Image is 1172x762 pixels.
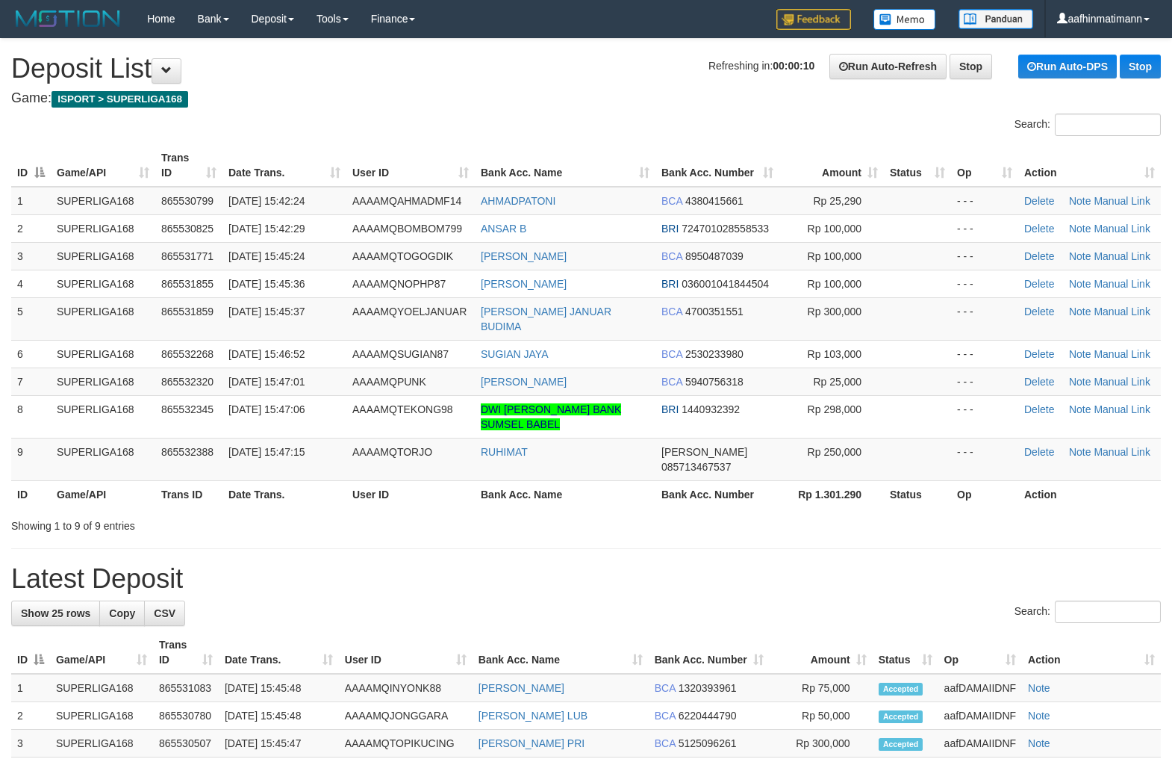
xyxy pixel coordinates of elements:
[339,631,473,674] th: User ID: activate to sort column ascending
[109,607,135,619] span: Copy
[1094,195,1150,207] a: Manual Link
[154,607,175,619] span: CSV
[475,144,655,187] th: Bank Acc. Name: activate to sort column ascending
[951,214,1018,242] td: - - -
[1018,480,1161,508] th: Action
[228,278,305,290] span: [DATE] 15:45:36
[11,242,51,270] td: 3
[1024,195,1054,207] a: Delete
[352,223,462,235] span: AAAAMQBOMBOM799
[51,144,155,187] th: Game/API: activate to sort column ascending
[938,674,1022,702] td: aafDAMAIIDNF
[770,730,873,758] td: Rp 300,000
[938,730,1022,758] td: aafDAMAIIDNF
[228,306,305,317] span: [DATE] 15:45:37
[11,730,50,758] td: 3
[661,250,682,262] span: BCA
[50,702,153,730] td: SUPERLIGA168
[808,278,861,290] span: Rp 100,000
[661,348,682,360] span: BCA
[50,674,153,702] td: SUPERLIGA168
[51,438,155,480] td: SUPERLIGA168
[479,682,564,694] a: [PERSON_NAME]
[951,144,1018,187] th: Op: activate to sort column ascending
[682,223,769,235] span: Copy 724701028558533 to clipboard
[352,250,453,262] span: AAAAMQTOGOGDIK
[808,403,861,415] span: Rp 298,000
[51,242,155,270] td: SUPERLIGA168
[481,306,611,332] a: [PERSON_NAME] JANUAR BUDIMA
[1055,114,1161,136] input: Search:
[951,187,1018,215] td: - - -
[655,737,676,749] span: BCA
[161,348,213,360] span: 865532268
[50,631,153,674] th: Game/API: activate to sort column ascending
[153,730,219,758] td: 865530507
[475,480,655,508] th: Bank Acc. Name
[11,368,51,395] td: 7
[1024,223,1054,235] a: Delete
[11,144,51,187] th: ID: activate to sort column descending
[1024,306,1054,317] a: Delete
[161,403,213,415] span: 865532345
[1024,376,1054,388] a: Delete
[661,446,747,458] span: [PERSON_NAME]
[685,348,744,360] span: Copy 2530233980 to clipboard
[682,403,740,415] span: Copy 1440932392 to clipboard
[661,223,679,235] span: BRI
[661,278,679,290] span: BRI
[11,631,50,674] th: ID: activate to sort column descending
[99,601,145,626] a: Copy
[950,54,992,79] a: Stop
[352,403,453,415] span: AAAAMQTEKONG98
[339,730,473,758] td: AAAAMQTOPIKUCING
[655,710,676,722] span: BCA
[1014,114,1161,136] label: Search:
[219,730,339,758] td: [DATE] 15:45:47
[951,368,1018,395] td: - - -
[1094,250,1150,262] a: Manual Link
[1018,55,1117,78] a: Run Auto-DPS
[352,348,449,360] span: AAAAMQSUGIAN87
[481,195,555,207] a: AHMADPATONI
[829,54,947,79] a: Run Auto-Refresh
[219,631,339,674] th: Date Trans.: activate to sort column ascending
[228,446,305,458] span: [DATE] 15:47:15
[161,195,213,207] span: 865530799
[153,631,219,674] th: Trans ID: activate to sort column ascending
[776,9,851,30] img: Feedback.jpg
[481,348,549,360] a: SUGIAN JAYA
[228,403,305,415] span: [DATE] 15:47:06
[808,223,861,235] span: Rp 100,000
[813,376,861,388] span: Rp 25,000
[1094,348,1150,360] a: Manual Link
[11,395,51,438] td: 8
[228,250,305,262] span: [DATE] 15:45:24
[51,187,155,215] td: SUPERLIGA168
[228,348,305,360] span: [DATE] 15:46:52
[51,395,155,438] td: SUPERLIGA168
[11,480,51,508] th: ID
[228,195,305,207] span: [DATE] 15:42:24
[770,702,873,730] td: Rp 50,000
[161,278,213,290] span: 865531855
[1028,710,1050,722] a: Note
[473,631,649,674] th: Bank Acc. Name: activate to sort column ascending
[219,674,339,702] td: [DATE] 15:45:48
[951,395,1018,438] td: - - -
[951,270,1018,297] td: - - -
[50,730,153,758] td: SUPERLIGA168
[161,250,213,262] span: 865531771
[685,250,744,262] span: Copy 8950487039 to clipboard
[219,702,339,730] td: [DATE] 15:45:48
[144,601,185,626] a: CSV
[479,710,587,722] a: [PERSON_NAME] LUB
[808,446,861,458] span: Rp 250,000
[11,270,51,297] td: 4
[222,144,346,187] th: Date Trans.: activate to sort column ascending
[228,223,305,235] span: [DATE] 15:42:29
[352,278,446,290] span: AAAAMQNOPHP87
[951,297,1018,340] td: - - -
[1024,250,1054,262] a: Delete
[1069,403,1091,415] a: Note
